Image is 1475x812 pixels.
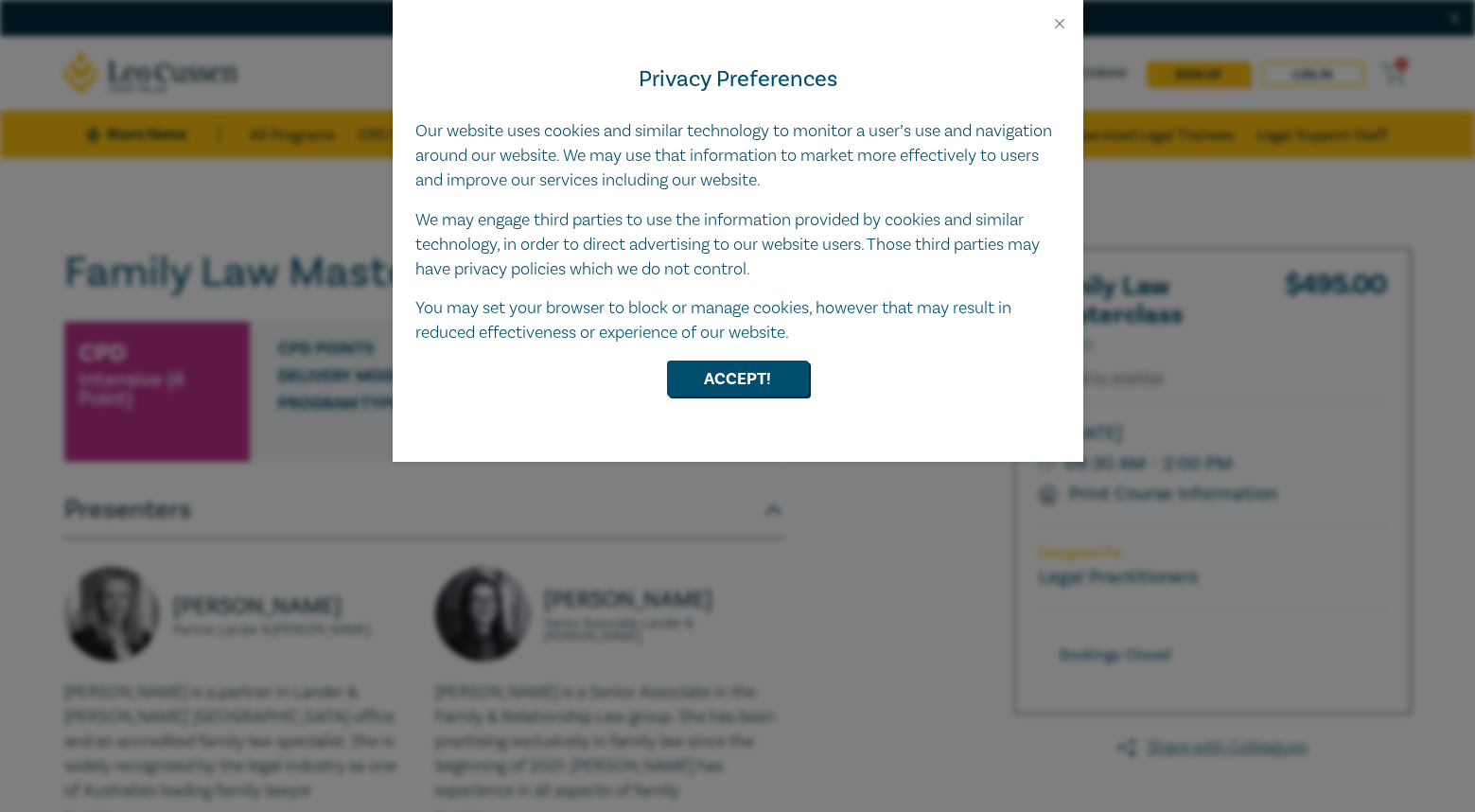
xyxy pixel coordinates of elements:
[667,361,809,397] button: Accept!
[415,62,1061,97] h4: Privacy Preferences
[1051,15,1068,32] button: Close
[415,296,1061,345] p: You may set your browser to block or manage cookies, however that may result in reduced effective...
[415,208,1061,282] p: We may engage third parties to use the information provided by cookies and similar technology, in...
[415,119,1061,193] p: Our website uses cookies and similar technology to monitor a user’s use and navigation around our...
